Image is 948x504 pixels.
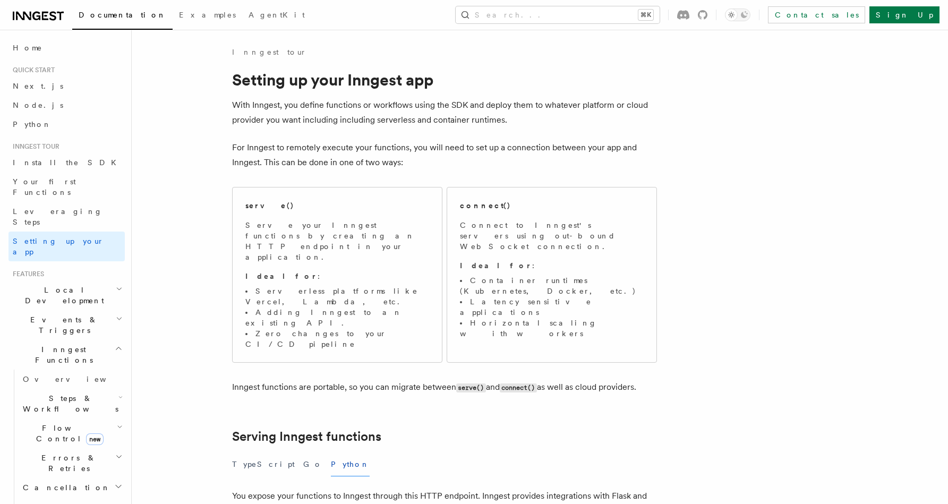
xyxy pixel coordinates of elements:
[245,286,429,307] li: Serverless platforms like Vercel, Lambda, etc.
[456,383,486,392] code: serve()
[8,232,125,261] a: Setting up your app
[232,140,657,170] p: For Inngest to remotely execute your functions, you will need to set up a connection between your...
[72,3,173,30] a: Documentation
[447,187,657,363] a: connect()Connect to Inngest's servers using out-bound WebSocket connection.Ideal for:Container ru...
[86,433,104,445] span: new
[19,448,125,478] button: Errors & Retries
[460,200,511,211] h2: connect()
[8,270,44,278] span: Features
[19,370,125,389] a: Overview
[8,153,125,172] a: Install the SDK
[725,8,750,21] button: Toggle dark mode
[8,38,125,57] a: Home
[8,310,125,340] button: Events & Triggers
[460,275,644,296] li: Container runtimes (Kubernetes, Docker, etc.)
[173,3,242,29] a: Examples
[331,452,370,476] button: Python
[303,452,322,476] button: Go
[8,285,116,306] span: Local Development
[13,82,63,90] span: Next.js
[79,11,166,19] span: Documentation
[638,10,653,20] kbd: ⌘K
[232,70,657,89] h1: Setting up your Inngest app
[245,220,429,262] p: Serve your Inngest functions by creating an HTTP endpoint in your application.
[232,380,657,395] p: Inngest functions are portable, so you can migrate between and as well as cloud providers.
[8,280,125,310] button: Local Development
[232,452,295,476] button: TypeScript
[19,389,125,418] button: Steps & Workflows
[245,271,429,281] p: :
[8,314,116,336] span: Events & Triggers
[13,120,52,129] span: Python
[19,393,118,414] span: Steps & Workflows
[19,418,125,448] button: Flow Controlnew
[869,6,940,23] a: Sign Up
[8,76,125,96] a: Next.js
[245,200,294,211] h2: serve()
[8,142,59,151] span: Inngest tour
[8,115,125,134] a: Python
[13,207,103,226] span: Leveraging Steps
[245,307,429,328] li: Adding Inngest to an existing API.
[8,340,125,370] button: Inngest Functions
[245,272,318,280] strong: Ideal for
[13,42,42,53] span: Home
[768,6,865,23] a: Contact sales
[232,429,381,444] a: Serving Inngest functions
[19,452,115,474] span: Errors & Retries
[23,375,132,383] span: Overview
[460,296,644,318] li: Latency sensitive applications
[232,187,442,363] a: serve()Serve your Inngest functions by creating an HTTP endpoint in your application.Ideal for:Se...
[19,482,110,493] span: Cancellation
[8,202,125,232] a: Leveraging Steps
[8,344,115,365] span: Inngest Functions
[245,328,429,349] li: Zero changes to your CI/CD pipeline
[8,66,55,74] span: Quick start
[500,383,537,392] code: connect()
[242,3,311,29] a: AgentKit
[19,478,125,497] button: Cancellation
[232,47,306,57] a: Inngest tour
[460,261,532,270] strong: Ideal for
[179,11,236,19] span: Examples
[19,423,117,444] span: Flow Control
[249,11,305,19] span: AgentKit
[13,158,123,167] span: Install the SDK
[460,260,644,271] p: :
[460,220,644,252] p: Connect to Inngest's servers using out-bound WebSocket connection.
[8,96,125,115] a: Node.js
[460,318,644,339] li: Horizontal scaling with workers
[13,237,104,256] span: Setting up your app
[13,101,63,109] span: Node.js
[13,177,76,197] span: Your first Functions
[232,98,657,127] p: With Inngest, you define functions or workflows using the SDK and deploy them to whatever platfor...
[8,172,125,202] a: Your first Functions
[456,6,660,23] button: Search...⌘K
